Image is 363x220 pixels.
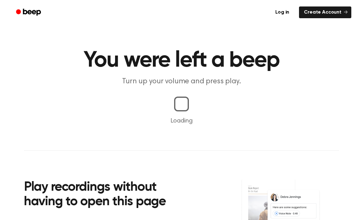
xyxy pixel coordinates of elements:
[24,180,190,210] h2: Play recordings without having to open this page
[63,77,300,87] p: Turn up your volume and press play.
[24,49,339,72] h1: You were left a beep
[7,116,356,126] p: Loading
[12,6,46,19] a: Beep
[269,5,295,19] a: Log in
[299,6,351,18] a: Create Account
